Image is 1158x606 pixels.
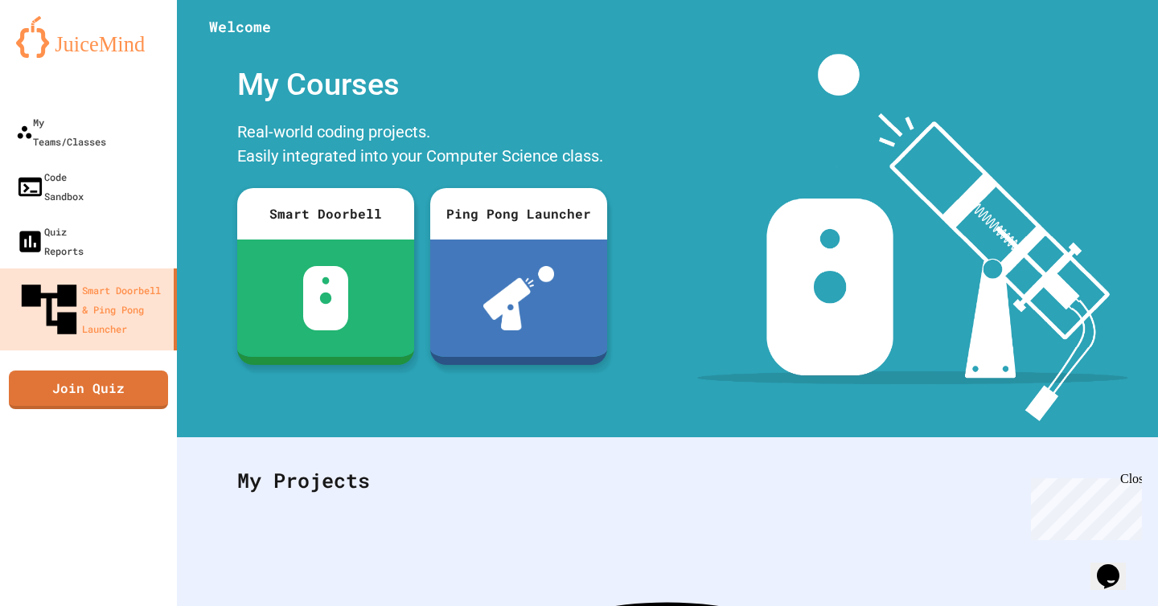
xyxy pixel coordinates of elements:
[16,167,84,206] div: Code Sandbox
[237,188,414,240] div: Smart Doorbell
[6,6,111,102] div: Chat with us now!Close
[16,113,106,151] div: My Teams/Classes
[16,276,167,342] div: Smart Doorbell & Ping Pong Launcher
[1090,542,1142,590] iframe: chat widget
[229,116,615,176] div: Real-world coding projects. Easily integrated into your Computer Science class.
[16,222,84,260] div: Quiz Reports
[16,16,161,58] img: logo-orange.svg
[697,54,1128,421] img: banner-image-my-projects.png
[430,188,607,240] div: Ping Pong Launcher
[1025,472,1142,540] iframe: chat widget
[303,266,349,330] img: sdb-white.svg
[221,449,1114,512] div: My Projects
[483,266,555,330] img: ppl-with-ball.png
[9,371,168,409] a: Join Quiz
[229,54,615,116] div: My Courses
